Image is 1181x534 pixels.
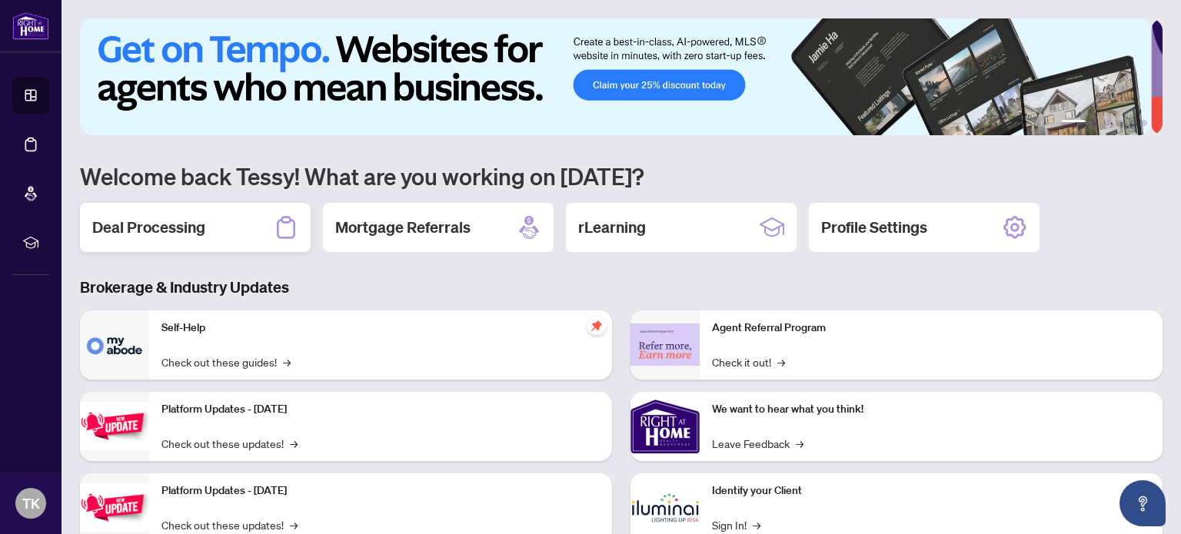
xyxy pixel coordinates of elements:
a: Check out these guides!→ [161,353,291,370]
h2: Profile Settings [821,217,927,238]
p: Platform Updates - [DATE] [161,401,600,418]
span: → [796,435,803,452]
button: 3 [1104,120,1110,126]
span: → [283,353,291,370]
span: → [753,516,760,533]
span: → [290,516,298,533]
img: logo [12,12,49,40]
img: We want to hear what you think! [630,392,700,461]
img: Platform Updates - July 21, 2025 [80,402,149,450]
button: 1 [1061,120,1086,126]
p: Agent Referral Program [712,320,1150,337]
img: Agent Referral Program [630,323,700,366]
button: Open asap [1119,480,1166,526]
span: → [290,435,298,452]
span: → [777,353,785,370]
span: TK [22,493,40,514]
h1: Welcome back Tessy! What are you working on [DATE]? [80,161,1163,191]
button: 5 [1129,120,1135,126]
p: We want to hear what you think! [712,401,1150,418]
p: Self-Help [161,320,600,337]
img: Slide 0 [80,18,1151,135]
button: 6 [1141,120,1147,126]
a: Check out these updates!→ [161,435,298,452]
h3: Brokerage & Industry Updates [80,277,1163,298]
h2: rLearning [578,217,646,238]
p: Platform Updates - [DATE] [161,483,600,499]
button: 4 [1116,120,1123,126]
a: Sign In!→ [712,516,760,533]
h2: Mortgage Referrals [335,217,471,238]
a: Leave Feedback→ [712,435,803,452]
span: pushpin [587,317,606,335]
a: Check it out!→ [712,353,785,370]
h2: Deal Processing [92,217,205,238]
a: Check out these updates!→ [161,516,298,533]
img: Self-Help [80,310,149,380]
button: 2 [1092,120,1098,126]
p: Identify your Client [712,483,1150,499]
img: Platform Updates - July 8, 2025 [80,483,149,532]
